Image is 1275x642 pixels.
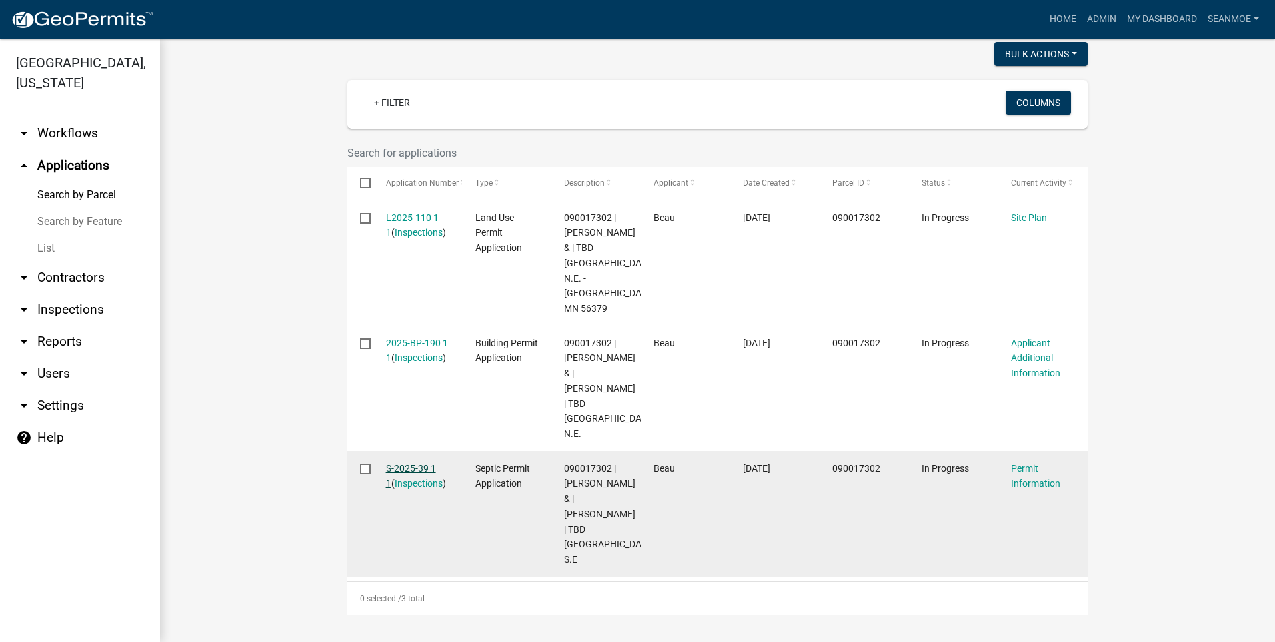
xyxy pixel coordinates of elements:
span: Status [922,178,945,188]
span: 090017302 | JACOB BARTHELEMY & | DANIELLE BARTHELEMY | TBD 65th Ave. N.E. [564,338,657,440]
span: Beau [654,338,675,348]
i: arrow_drop_down [16,302,32,318]
div: ( ) [386,461,450,492]
datatable-header-cell: Type [462,167,551,199]
span: Type [475,178,493,188]
span: Land Use Permit Application [475,212,522,254]
span: Application Number [386,178,459,188]
datatable-header-cell: Applicant [641,167,730,199]
datatable-header-cell: Application Number [373,167,462,199]
a: L2025-110 1 1 [386,212,439,238]
datatable-header-cell: Date Created [730,167,820,199]
span: 07/15/2025 [743,338,770,348]
span: 08/05/2025 [743,212,770,223]
span: 090017302 [832,338,880,348]
a: Site Plan [1011,212,1047,223]
span: Beau [654,463,675,474]
span: In Progress [922,212,969,223]
span: Beau [654,212,675,223]
i: help [16,430,32,446]
input: Search for applications [347,139,961,167]
a: + Filter [363,91,421,115]
i: arrow_drop_down [16,366,32,382]
a: S-2025-39 1 1 [386,463,436,489]
span: Building Permit Application [475,338,538,364]
a: Inspections [395,227,443,238]
span: 090017302 [832,463,880,474]
a: Inspections [395,478,443,489]
div: 3 total [347,582,1088,615]
span: 090017302 [832,212,880,223]
a: Home [1044,7,1082,32]
span: In Progress [922,463,969,474]
a: 2025-BP-190 1 1 [386,338,448,364]
a: Permit Information [1011,463,1060,489]
i: arrow_drop_down [16,398,32,414]
a: My Dashboard [1122,7,1202,32]
span: 0 selected / [360,594,401,603]
a: Inspections [395,352,443,363]
span: Parcel ID [832,178,864,188]
span: Description [564,178,605,188]
button: Bulk Actions [994,42,1088,66]
datatable-header-cell: Description [551,167,641,199]
datatable-header-cell: Parcel ID [820,167,909,199]
span: Applicant [654,178,688,188]
span: In Progress [922,338,969,348]
span: Current Activity [1011,178,1066,188]
div: ( ) [386,210,450,241]
span: Date Created [743,178,790,188]
span: 07/15/2025 [743,463,770,474]
i: arrow_drop_down [16,270,32,286]
button: Columns [1006,91,1071,115]
span: 090017302 | JACOB BARTHELEMY & | TBD 65th Ave. N.E. - Sauk Rapids, MN 56379 [564,212,657,314]
span: Septic Permit Application [475,463,530,489]
i: arrow_drop_up [16,157,32,174]
a: SeanMoe [1202,7,1264,32]
datatable-header-cell: Current Activity [998,167,1088,199]
span: 090017302 | JACOB BARTHELEMY & | DANIELLE BARTHELEMY | TBD 65th Ave. S.E [564,463,657,565]
div: ( ) [386,336,450,366]
a: Applicant Additional Information [1011,338,1060,379]
datatable-header-cell: Select [347,167,373,199]
datatable-header-cell: Status [909,167,998,199]
i: arrow_drop_down [16,125,32,141]
a: Admin [1082,7,1122,32]
i: arrow_drop_down [16,334,32,350]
